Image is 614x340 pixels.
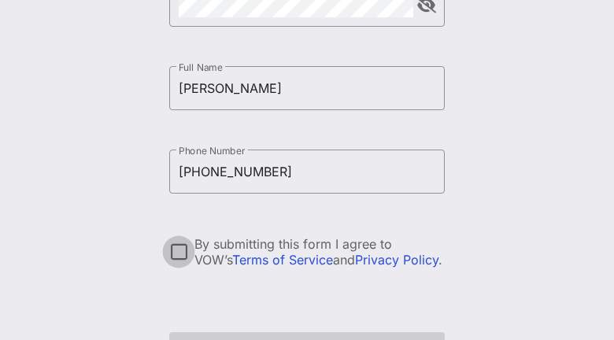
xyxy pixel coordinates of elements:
[355,252,438,268] a: Privacy Policy
[194,236,445,268] div: By submitting this form I agree to VOW’s and .
[179,61,223,73] label: Full Name
[232,252,333,268] a: Terms of Service
[179,145,245,157] label: Phone Number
